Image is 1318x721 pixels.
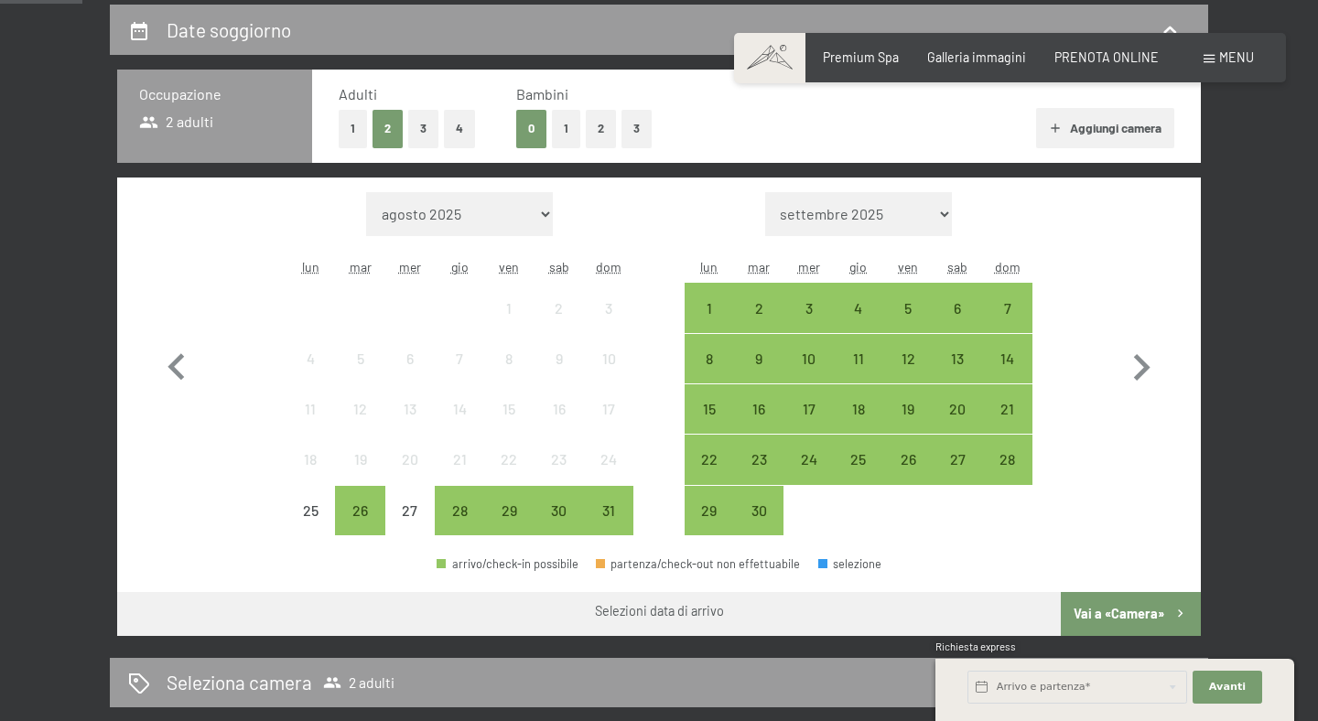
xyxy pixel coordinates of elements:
[783,334,833,383] div: Wed Sep 10 2025
[385,486,435,535] div: Wed Aug 27 2025
[536,301,582,347] div: 2
[484,283,534,332] div: arrivo/check-in non effettuabile
[883,435,933,484] div: Fri Sep 26 2025
[834,334,883,383] div: arrivo/check-in possibile
[437,452,482,498] div: 21
[934,351,980,397] div: 13
[535,283,584,332] div: arrivo/check-in non effettuabile
[783,283,833,332] div: Wed Sep 03 2025
[586,452,632,498] div: 24
[685,384,734,434] div: Mon Sep 15 2025
[335,334,384,383] div: arrivo/check-in non effettuabile
[323,673,394,692] span: 2 adulti
[1115,192,1168,536] button: Mese successivo
[1209,680,1246,694] span: Avanti
[1193,671,1262,704] button: Avanti
[849,259,867,274] abbr: giovedì
[552,110,580,147] button: 1
[484,486,534,535] div: Fri Aug 29 2025
[387,402,433,447] div: 13
[437,503,482,549] div: 28
[385,486,435,535] div: arrivo/check-in non effettuabile
[621,110,652,147] button: 3
[596,558,801,570] div: partenza/check-out non effettuabile
[685,334,734,383] div: arrivo/check-in possibile
[823,49,899,65] a: Premium Spa
[584,334,633,383] div: arrivo/check-in non effettuabile
[686,402,732,447] div: 15
[818,558,882,570] div: selezione
[335,334,384,383] div: Tue Aug 05 2025
[834,334,883,383] div: Thu Sep 11 2025
[1219,49,1254,65] span: Menu
[536,452,582,498] div: 23
[933,283,982,332] div: arrivo/check-in possibile
[685,435,734,484] div: arrivo/check-in possibile
[783,435,833,484] div: Wed Sep 24 2025
[484,334,534,383] div: Fri Aug 08 2025
[385,435,435,484] div: arrivo/check-in non effettuabile
[834,435,883,484] div: Thu Sep 25 2025
[933,334,982,383] div: Sat Sep 13 2025
[286,435,335,484] div: Mon Aug 18 2025
[486,301,532,347] div: 1
[927,49,1026,65] a: Galleria immagini
[335,486,384,535] div: arrivo/check-in possibile
[286,486,335,535] div: Mon Aug 25 2025
[883,435,933,484] div: arrivo/check-in possibile
[983,384,1032,434] div: Sun Sep 21 2025
[785,351,831,397] div: 10
[385,334,435,383] div: arrivo/check-in non effettuabile
[373,110,403,147] button: 2
[883,283,933,332] div: Fri Sep 05 2025
[685,384,734,434] div: arrivo/check-in possibile
[484,384,534,434] div: Fri Aug 15 2025
[685,334,734,383] div: Mon Sep 08 2025
[387,452,433,498] div: 20
[734,384,783,434] div: Tue Sep 16 2025
[435,486,484,535] div: Thu Aug 28 2025
[437,402,482,447] div: 14
[535,334,584,383] div: Sat Aug 09 2025
[783,384,833,434] div: arrivo/check-in possibile
[834,384,883,434] div: Thu Sep 18 2025
[399,259,421,274] abbr: mercoledì
[586,301,632,347] div: 3
[734,384,783,434] div: arrivo/check-in possibile
[437,351,482,397] div: 7
[584,334,633,383] div: Sun Aug 10 2025
[933,435,982,484] div: arrivo/check-in possibile
[586,351,632,397] div: 10
[286,334,335,383] div: arrivo/check-in non effettuabile
[549,259,569,274] abbr: sabato
[883,384,933,434] div: Fri Sep 19 2025
[596,259,621,274] abbr: domenica
[783,283,833,332] div: arrivo/check-in possibile
[783,334,833,383] div: arrivo/check-in possibile
[584,435,633,484] div: arrivo/check-in non effettuabile
[834,435,883,484] div: arrivo/check-in possibile
[1054,49,1159,65] a: PRENOTA ONLINE
[586,402,632,447] div: 17
[435,435,484,484] div: arrivo/check-in non effettuabile
[985,351,1031,397] div: 14
[985,301,1031,347] div: 7
[734,334,783,383] div: arrivo/check-in possibile
[486,452,532,498] div: 22
[435,435,484,484] div: Thu Aug 21 2025
[834,283,883,332] div: Thu Sep 04 2025
[286,384,335,434] div: Mon Aug 11 2025
[734,334,783,383] div: Tue Sep 09 2025
[139,84,290,104] h3: Occupazione
[486,351,532,397] div: 8
[584,486,633,535] div: Sun Aug 31 2025
[885,402,931,447] div: 19
[486,503,532,549] div: 29
[700,259,718,274] abbr: lunedì
[584,384,633,434] div: Sun Aug 17 2025
[451,259,469,274] abbr: giovedì
[286,384,335,434] div: arrivo/check-in non effettuabile
[1036,108,1174,148] button: Aggiungi camera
